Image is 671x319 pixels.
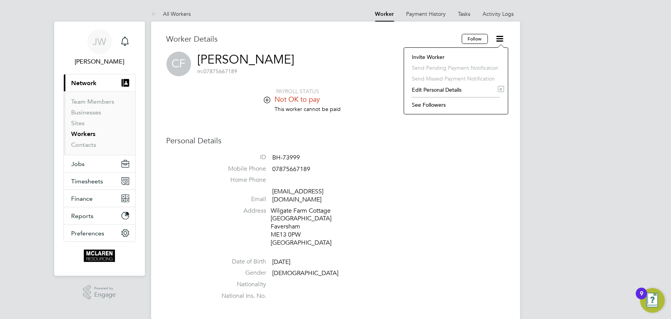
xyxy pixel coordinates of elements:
[408,73,504,84] li: Send Missed Payment Notification
[462,34,488,44] button: Follow
[167,52,191,76] span: CF
[72,178,103,185] span: Timesheets
[72,230,105,237] span: Preferences
[408,62,504,73] li: Send Pending Payment Notification
[94,285,116,292] span: Powered by
[213,153,266,161] label: ID
[64,74,135,91] button: Network
[213,195,266,203] label: Email
[408,84,504,95] li: Edit Personal Details
[63,250,136,262] a: Go to home page
[84,250,115,262] img: mclaren-logo-retina.png
[640,294,643,304] div: 9
[63,29,136,66] a: JW[PERSON_NAME]
[72,109,102,116] a: Businesses
[64,91,135,155] div: Network
[458,10,471,17] a: Tasks
[64,225,135,242] button: Preferences
[72,141,97,148] a: Contacts
[72,119,85,127] a: Sites
[213,176,266,184] label: Home Phone
[273,270,339,277] span: [DEMOGRAPHIC_DATA]
[375,11,394,17] a: Worker
[64,155,135,172] button: Jobs
[72,195,93,202] span: Finance
[408,52,504,62] li: Invite Worker
[213,165,266,173] label: Mobile Phone
[276,88,320,95] span: PAYROLL STATUS
[167,34,462,44] h3: Worker Details
[72,212,94,220] span: Reports
[72,160,85,168] span: Jobs
[64,173,135,190] button: Timesheets
[275,95,320,104] span: Not OK to pay
[64,207,135,224] button: Reports
[406,10,446,17] a: Payment History
[72,79,97,87] span: Network
[273,154,300,161] span: BH-73999
[93,37,106,47] span: JW
[273,165,311,173] span: 07875667189
[483,10,514,17] a: Activity Logs
[83,285,116,300] a: Powered byEngage
[271,207,344,247] div: Wilgate Farm Cottage [GEOGRAPHIC_DATA] Faversham ME13 0PW [GEOGRAPHIC_DATA]
[64,190,135,207] button: Finance
[275,106,341,112] span: This worker cannot be paid
[213,269,266,277] label: Gender
[72,130,96,138] a: Workers
[63,57,136,66] span: Jane Weitzman
[213,258,266,266] label: Date of Birth
[273,188,324,203] a: [EMAIL_ADDRESS][DOMAIN_NAME]
[198,68,238,75] span: 07875667189
[198,68,204,75] span: m:
[273,258,291,266] span: [DATE]
[151,10,191,17] a: All Workers
[408,99,504,110] li: See Followers
[498,86,504,92] i: e
[213,280,266,289] label: Nationality
[54,22,145,276] nav: Main navigation
[213,207,266,215] label: Address
[640,288,665,313] button: Open Resource Center, 9 new notifications
[213,292,266,300] label: National Ins. No.
[72,98,115,105] a: Team Members
[167,136,505,146] h3: Personal Details
[198,52,295,67] a: [PERSON_NAME]
[94,292,116,298] span: Engage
